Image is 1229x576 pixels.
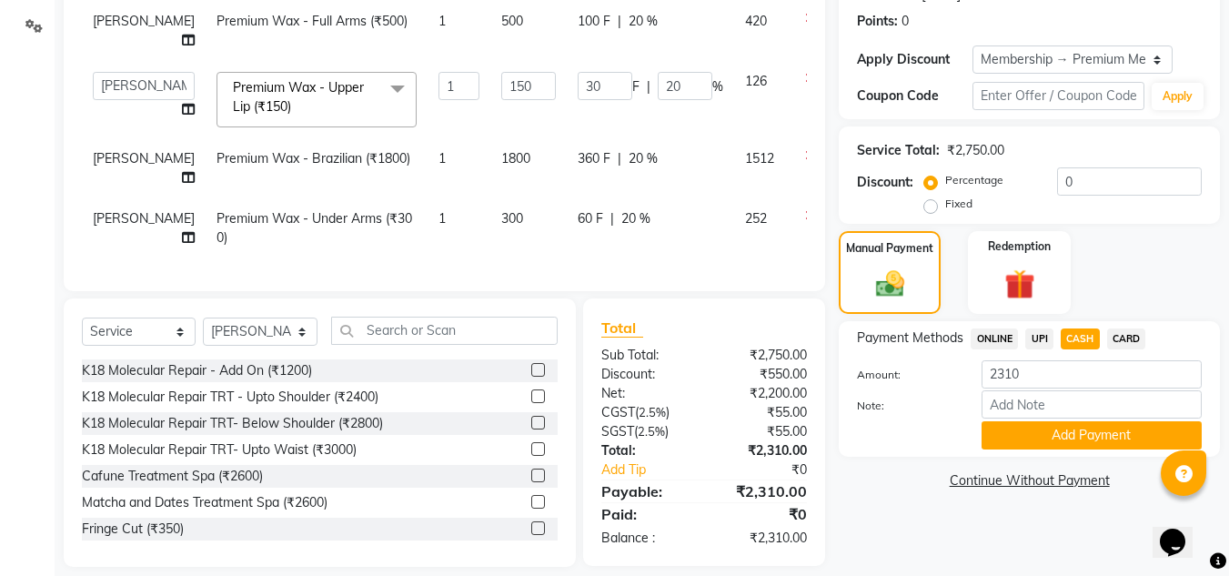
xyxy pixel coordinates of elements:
span: 1800 [501,150,530,167]
div: ₹2,750.00 [947,141,1004,160]
div: Service Total: [857,141,940,160]
button: Apply [1152,83,1204,110]
label: Manual Payment [846,240,933,257]
span: 100 F [578,12,610,31]
span: Premium Wax - Under Arms (₹300) [217,210,412,246]
div: ₹2,750.00 [704,346,821,365]
span: ONLINE [971,328,1018,349]
span: 1 [438,150,446,167]
div: Fringe Cut (₹350) [82,520,184,539]
div: Net: [588,384,704,403]
label: Fixed [945,196,972,212]
span: 20 % [629,149,658,168]
span: 252 [745,210,767,227]
span: [PERSON_NAME] [93,210,195,227]
div: Apply Discount [857,50,972,69]
span: | [610,209,614,228]
span: CARD [1107,328,1146,349]
span: 420 [745,13,767,29]
span: Premium Wax - Full Arms (₹500) [217,13,408,29]
div: Total: [588,441,704,460]
div: Discount: [857,173,913,192]
div: ₹2,200.00 [704,384,821,403]
div: ₹2,310.00 [704,529,821,548]
span: 20 % [629,12,658,31]
span: CASH [1061,328,1100,349]
div: Matcha and Dates Treatment Spa (₹2600) [82,493,327,512]
input: Search or Scan [331,317,558,345]
span: 126 [745,73,767,89]
div: Sub Total: [588,346,704,365]
span: Total [601,318,643,338]
div: 0 [902,12,909,31]
img: _gift.svg [995,266,1044,303]
div: ( ) [588,403,704,422]
span: 20 % [621,209,650,228]
span: Payment Methods [857,328,963,348]
a: Add Tip [588,460,723,480]
a: x [291,98,299,115]
div: K18 Molecular Repair - Add On (₹1200) [82,361,312,380]
span: | [618,12,621,31]
div: Discount: [588,365,704,384]
span: CGST [601,404,635,420]
span: F [632,77,640,96]
span: Premium Wax - Upper Lip (₹150) [233,79,364,115]
div: Payable: [588,480,704,502]
a: Continue Without Payment [842,471,1216,490]
span: SGST [601,423,634,440]
div: K18 Molecular Repair TRT - Upto Shoulder (₹2400) [82,388,378,407]
div: Cafune Treatment Spa (₹2600) [82,467,263,486]
span: 1 [438,13,446,29]
span: 2.5% [638,424,665,439]
span: % [712,77,723,96]
span: Premium Wax - Brazilian (₹1800) [217,150,410,167]
span: 500 [501,13,523,29]
span: 300 [501,210,523,227]
span: [PERSON_NAME] [93,13,195,29]
span: 1 [438,210,446,227]
img: _cash.svg [867,268,913,300]
label: Redemption [988,238,1051,255]
div: K18 Molecular Repair TRT- Below Shoulder (₹2800) [82,414,383,433]
span: | [647,77,650,96]
span: [PERSON_NAME] [93,150,195,167]
span: | [618,149,621,168]
div: Balance : [588,529,704,548]
label: Amount: [843,367,967,383]
div: ( ) [588,422,704,441]
div: ₹550.00 [704,365,821,384]
input: Enter Offer / Coupon Code [972,82,1144,110]
div: ₹55.00 [704,403,821,422]
span: 2.5% [639,405,666,419]
div: ₹2,310.00 [704,441,821,460]
span: 360 F [578,149,610,168]
div: Coupon Code [857,86,972,106]
span: UPI [1025,328,1053,349]
label: Note: [843,398,967,414]
input: Add Note [982,390,1202,419]
span: 1512 [745,150,774,167]
div: K18 Molecular Repair TRT- Upto Waist (₹3000) [82,440,357,460]
iframe: chat widget [1153,503,1211,558]
div: ₹0 [704,503,821,525]
div: ₹2,310.00 [704,480,821,502]
button: Add Payment [982,421,1202,450]
span: 60 F [578,209,603,228]
div: ₹55.00 [704,422,821,441]
label: Percentage [945,172,1003,188]
div: Paid: [588,503,704,525]
div: ₹0 [724,460,821,480]
div: Points: [857,12,898,31]
input: Amount [982,360,1202,389]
